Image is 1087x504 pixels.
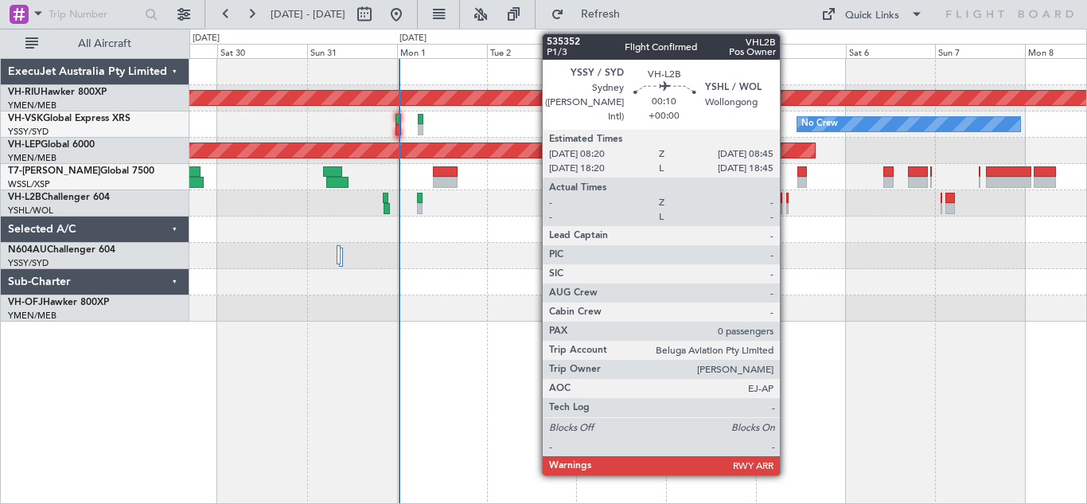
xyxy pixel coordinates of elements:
[49,2,140,26] input: Trip Number
[8,126,49,138] a: YSSY/SYD
[8,114,43,123] span: VH-VSK
[813,2,931,27] button: Quick Links
[801,112,838,136] div: No Crew
[217,44,307,58] div: Sat 30
[8,100,56,111] a: YMEN/MEB
[8,257,49,269] a: YSSY/SYD
[666,44,756,58] div: Thu 4
[8,88,107,97] a: VH-RIUHawker 800XP
[8,152,56,164] a: YMEN/MEB
[8,193,110,202] a: VH-L2BChallenger 604
[8,88,41,97] span: VH-RIU
[397,44,487,58] div: Mon 1
[845,8,899,24] div: Quick Links
[543,2,639,27] button: Refresh
[193,32,220,45] div: [DATE]
[8,166,100,176] span: T7-[PERSON_NAME]
[8,205,53,217] a: YSHL/WOL
[271,7,345,21] span: [DATE] - [DATE]
[8,140,41,150] span: VH-LEP
[8,166,154,176] a: T7-[PERSON_NAME]Global 7500
[8,140,95,150] a: VH-LEPGlobal 6000
[18,31,173,57] button: All Aircraft
[8,245,47,255] span: N604AU
[8,193,41,202] span: VH-L2B
[8,310,56,322] a: YMEN/MEB
[8,245,115,255] a: N604AUChallenger 604
[756,44,846,58] div: Fri 5
[41,38,168,49] span: All Aircraft
[576,44,666,58] div: Wed 3
[846,44,936,58] div: Sat 6
[8,114,131,123] a: VH-VSKGlobal Express XRS
[567,9,634,20] span: Refresh
[935,44,1025,58] div: Sun 7
[307,44,397,58] div: Sun 31
[399,32,427,45] div: [DATE]
[8,178,50,190] a: WSSL/XSP
[8,298,109,307] a: VH-OFJHawker 800XP
[8,298,43,307] span: VH-OFJ
[487,44,577,58] div: Tue 2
